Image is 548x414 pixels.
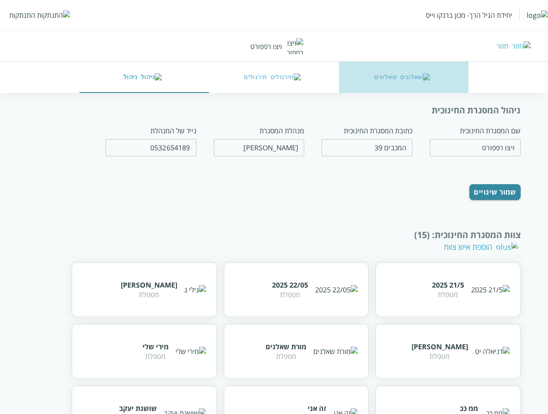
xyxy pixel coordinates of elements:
div: כתובת המסגרת החינוכית [322,126,412,136]
button: ניהול [80,62,209,93]
div: מטפלת [266,351,306,361]
div: צוות המסגרת החינוכית : (15) [27,229,521,241]
img: גילי ג [184,285,206,295]
div: מטפלת [412,351,468,361]
img: חזור [512,41,531,51]
div: מורת שאלנים [266,342,306,351]
div: זה אני [306,404,327,413]
img: logo [527,10,548,20]
button: שמור שינויים [469,184,521,200]
img: שאלונים [400,73,430,81]
img: תירגולים [271,73,301,81]
div: הוספת איש צוות [444,242,518,252]
div: התנתקות [9,10,35,20]
img: מירי שלי [176,347,206,356]
div: [PERSON_NAME] [412,342,468,351]
div: מטפלת [143,351,169,361]
img: ניהול [141,73,162,81]
img: מורת שאלנים [313,347,358,356]
div: ממ ככ [459,404,479,413]
input: כתובת המסגרת החינוכית [322,139,412,156]
div: [PERSON_NAME] [121,280,177,290]
button: שאלונים [339,62,468,93]
div: שושנת יעקב [119,404,157,413]
img: plus [496,242,518,252]
input: מנהלת המסגרת [214,139,305,156]
div: מטפלת [432,290,464,299]
img: 21/5 2025 [471,285,510,295]
div: ניהול המסגרת החינוכית [27,104,521,116]
img: דניאלה יט [475,347,510,356]
div: מנהלת המסגרת [214,126,305,136]
button: תירגולים [209,62,339,93]
div: חזור [497,41,508,51]
div: מטפלת [272,290,308,299]
div: נייד של המנהלת [106,126,196,136]
div: 22/05 2025 [272,280,308,290]
div: 21/5 2025 [432,280,464,290]
input: נייד של המנהלת [106,139,196,156]
img: 22/05 2025 [315,285,358,295]
div: שם המסגרת החינוכית [430,126,521,136]
input: שם המסגרת החינוכית [430,139,521,156]
div: יחידת הגיל הרך- מכון ברנקו וייס [426,10,512,20]
div: מטפלת [121,290,177,299]
img: התנתקות [37,10,70,20]
div: מירי שלי [143,342,169,351]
